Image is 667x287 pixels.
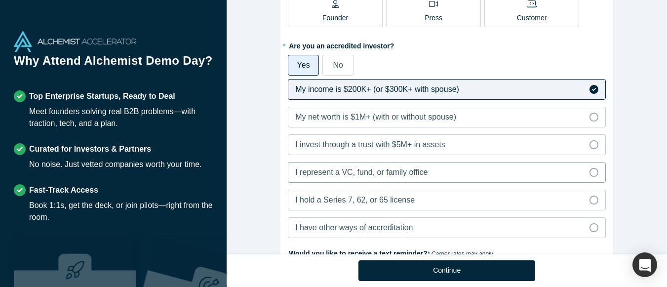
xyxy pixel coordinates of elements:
[295,140,445,149] span: I invest through a trust with $5M+ in assets
[517,13,547,23] p: Customer
[29,186,98,194] strong: Fast-Track Access
[295,113,456,121] span: My net worth is $1M+ (with or without spouse)
[295,168,428,176] span: I represent a VC, fund, or family office
[29,106,213,129] div: Meet founders solving real B2B problems—with traction, tech, and a plan.
[295,196,415,204] span: I hold a Series 7, 62, or 65 license
[297,61,310,69] span: Yes
[14,52,213,77] h1: Why Attend Alchemist Demo Day?
[288,38,606,51] label: Are you an accredited investor?
[333,61,343,69] span: No
[428,250,493,257] em: * Carrier rates may apply
[29,159,202,170] div: No noise. Just vetted companies worth your time.
[29,200,213,223] div: Book 1:1s, get the deck, or join pilots—right from the room.
[295,85,459,93] span: My income is $200K+ (or $300K+ with spouse)
[288,245,606,259] label: Would you like to receive a text reminder?
[322,13,348,23] p: Founder
[358,260,535,281] button: Continue
[29,145,151,153] strong: Curated for Investors & Partners
[295,223,413,232] span: I have other ways of accreditation
[29,92,175,100] strong: Top Enterprise Startups, Ready to Deal
[14,31,136,52] img: Alchemist Accelerator Logo
[425,13,442,23] p: Press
